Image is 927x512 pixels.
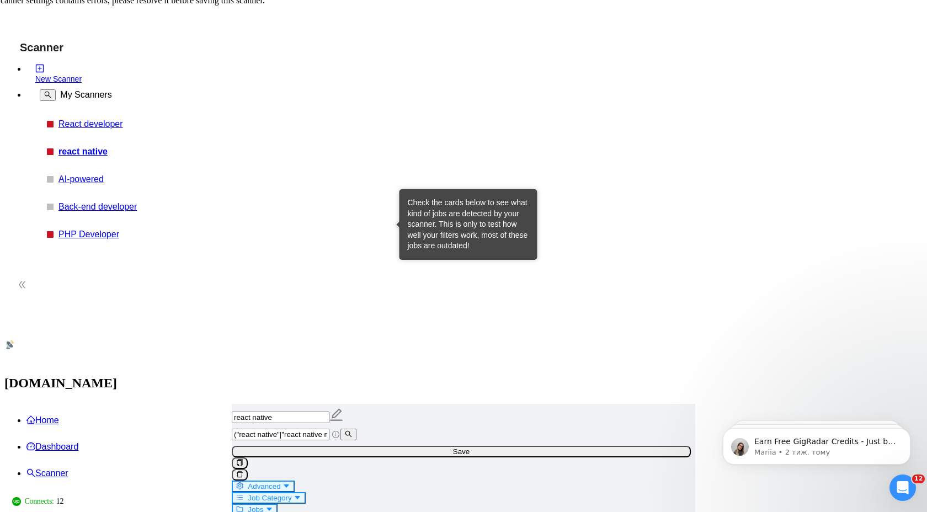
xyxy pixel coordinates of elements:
span: 12 [56,495,63,508]
span: Dashboard [35,442,78,451]
button: search [340,429,356,440]
button: search [40,89,56,101]
span: New Scanner [35,74,82,83]
span: home [26,415,35,424]
li: New Scanner [26,64,159,84]
a: searchScanner [26,468,68,478]
li: Scanner [26,460,923,487]
img: logo [6,340,14,349]
button: settingAdvancedcaret-down [232,481,295,492]
a: react native [58,147,163,157]
span: 12 [912,474,925,483]
span: copy [236,459,243,466]
li: My Scanners [26,84,159,248]
a: homeHome [26,415,59,425]
span: Connects: [24,495,54,508]
span: caret-down [294,494,301,501]
a: PHP Developer [58,230,163,239]
span: double-left [17,280,28,291]
span: setting [236,482,243,489]
iframe: Intercom live chat [889,474,916,501]
span: Job Category [248,494,291,502]
span: Scanner [11,41,72,61]
input: Scanner name... [232,412,329,423]
span: edit [329,408,344,422]
img: upwork-logo.png [12,497,21,506]
a: React developer [58,119,163,129]
span: Scanner [35,468,68,478]
h1: [DOMAIN_NAME] [4,370,923,396]
div: Check the cards below to see what kind of jobs are detected by your scanner. This is only to test... [408,198,529,252]
span: search [44,91,51,98]
input: Search Freelance Jobs... [232,429,329,440]
button: barsJob Categorycaret-down [232,492,306,504]
a: New Scanner [35,64,159,84]
button: delete [232,469,248,481]
span: caret-down [283,482,290,489]
span: search [345,430,352,438]
span: bars [236,494,243,501]
li: Home [26,407,923,434]
a: dashboardDashboard [26,442,78,451]
span: Advanced [248,482,280,490]
button: copy [232,457,248,469]
span: Save [453,447,470,456]
span: info-circle [332,431,339,438]
span: delete [236,471,243,478]
span: dashboard [26,442,35,451]
span: Home [35,415,59,425]
span: search [26,468,35,477]
a: Back-end developer [58,202,163,212]
li: Dashboard [26,434,923,460]
span: My Scanners [60,90,111,100]
span: plus-square [35,64,44,73]
button: Save [232,446,691,457]
iframe: Intercom notifications повідомлення [706,405,927,482]
a: AI-powered [58,174,163,184]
